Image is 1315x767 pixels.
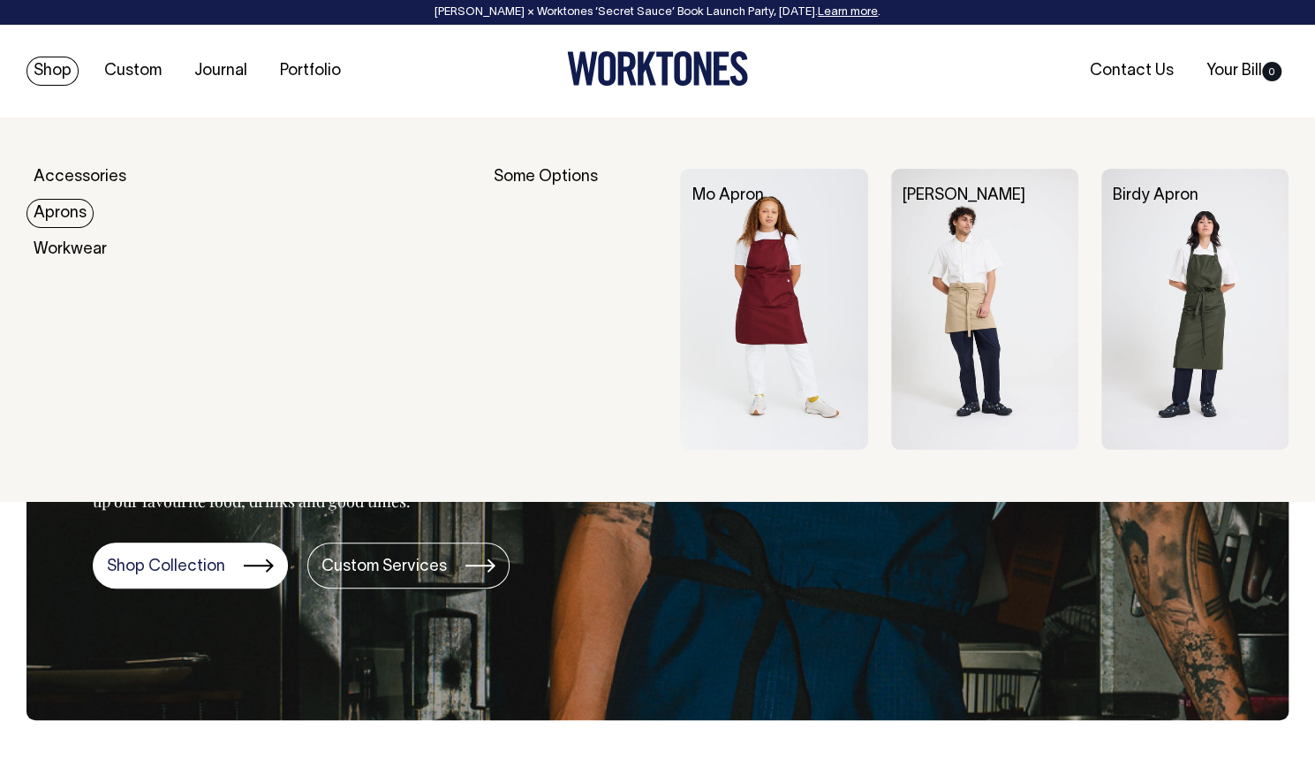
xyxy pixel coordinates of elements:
a: Your Bill0 [1199,57,1289,86]
a: Custom Services [307,543,510,589]
a: Shop [26,57,79,86]
img: Bobby Apron [891,169,1078,450]
a: Learn more [818,7,878,18]
a: [PERSON_NAME] [903,188,1025,203]
a: Aprons [26,199,94,228]
a: Accessories [26,163,133,192]
a: Contact Us [1083,57,1181,86]
a: Portfolio [273,57,348,86]
a: Birdy Apron [1113,188,1198,203]
img: Mo Apron [680,169,867,450]
a: Workwear [26,235,114,264]
div: [PERSON_NAME] × Worktones ‘Secret Sauce’ Book Launch Party, [DATE]. . [18,6,1297,19]
a: Journal [187,57,254,86]
a: Mo Apron [692,188,763,203]
a: Custom [97,57,169,86]
img: Birdy Apron [1101,169,1289,450]
a: Shop Collection [93,543,288,589]
div: Some Options [494,169,658,450]
span: 0 [1262,62,1281,81]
